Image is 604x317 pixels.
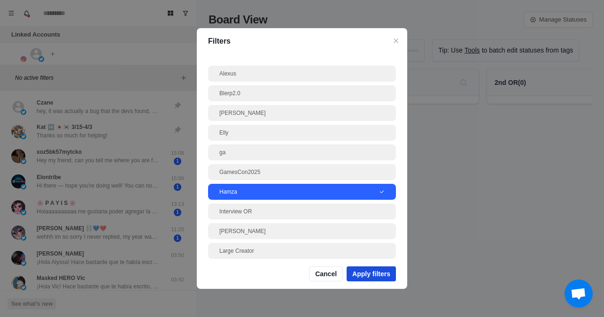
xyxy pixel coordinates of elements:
[219,89,385,98] div: Blerp2.0
[219,227,385,235] div: [PERSON_NAME]
[219,168,385,176] div: GamesCon2025
[219,207,385,216] div: Interview OR
[309,266,343,281] button: Cancel
[219,69,385,78] div: Alexus
[347,266,396,281] button: Apply filters
[219,188,379,196] div: Hamza
[219,148,385,157] div: ga
[219,109,385,117] div: [PERSON_NAME]
[219,128,385,137] div: Elly
[565,279,593,308] div: Ouvrir le chat
[208,36,396,47] p: Filters
[390,35,402,46] button: Close
[219,247,385,255] div: Large Creator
